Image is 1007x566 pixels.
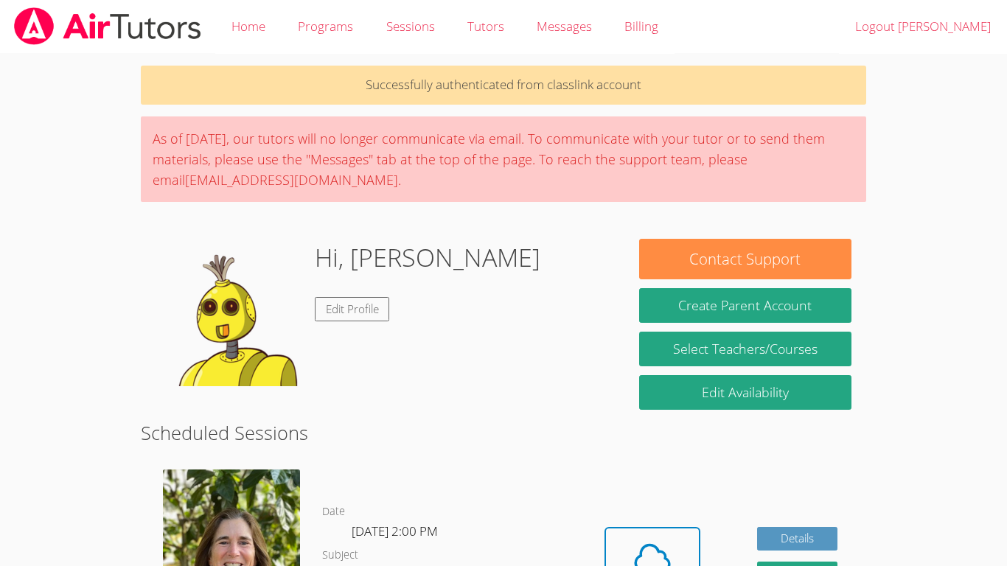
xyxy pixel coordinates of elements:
[13,7,203,45] img: airtutors_banner-c4298cdbf04f3fff15de1276eac7730deb9818008684d7c2e4769d2f7ddbe033.png
[757,527,838,551] a: Details
[141,116,866,202] div: As of [DATE], our tutors will no longer communicate via email. To communicate with your tutor or ...
[322,546,358,565] dt: Subject
[141,419,866,447] h2: Scheduled Sessions
[322,503,345,521] dt: Date
[352,523,438,539] span: [DATE] 2:00 PM
[141,66,866,105] p: Successfully authenticated from classlink account
[156,239,303,386] img: default.png
[537,18,592,35] span: Messages
[639,332,851,366] a: Select Teachers/Courses
[639,375,851,410] a: Edit Availability
[639,239,851,279] button: Contact Support
[315,239,540,276] h1: Hi, [PERSON_NAME]
[639,288,851,323] button: Create Parent Account
[315,297,390,321] a: Edit Profile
